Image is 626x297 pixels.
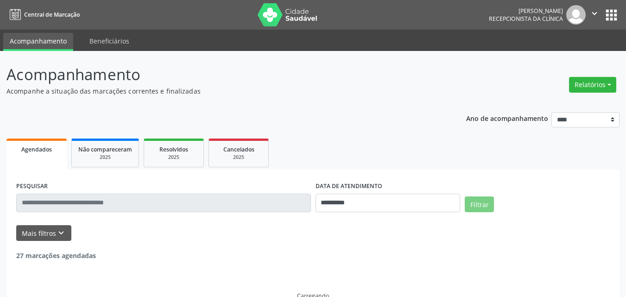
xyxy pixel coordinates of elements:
[3,33,73,51] a: Acompanhamento
[159,145,188,153] span: Resolvidos
[569,77,616,93] button: Relatórios
[465,196,494,212] button: Filtrar
[589,8,600,19] i: 
[78,154,132,161] div: 2025
[466,112,548,124] p: Ano de acompanhamento
[489,15,563,23] span: Recepcionista da clínica
[586,5,603,25] button: 
[151,154,197,161] div: 2025
[6,86,436,96] p: Acompanhe a situação das marcações correntes e finalizadas
[21,145,52,153] span: Agendados
[223,145,254,153] span: Cancelados
[16,179,48,194] label: PESQUISAR
[603,7,620,23] button: apps
[16,225,71,241] button: Mais filtroskeyboard_arrow_down
[78,145,132,153] span: Não compareceram
[6,63,436,86] p: Acompanhamento
[83,33,136,49] a: Beneficiários
[6,7,80,22] a: Central de Marcação
[566,5,586,25] img: img
[316,179,382,194] label: DATA DE ATENDIMENTO
[16,251,96,260] strong: 27 marcações agendadas
[24,11,80,19] span: Central de Marcação
[489,7,563,15] div: [PERSON_NAME]
[56,228,66,238] i: keyboard_arrow_down
[215,154,262,161] div: 2025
